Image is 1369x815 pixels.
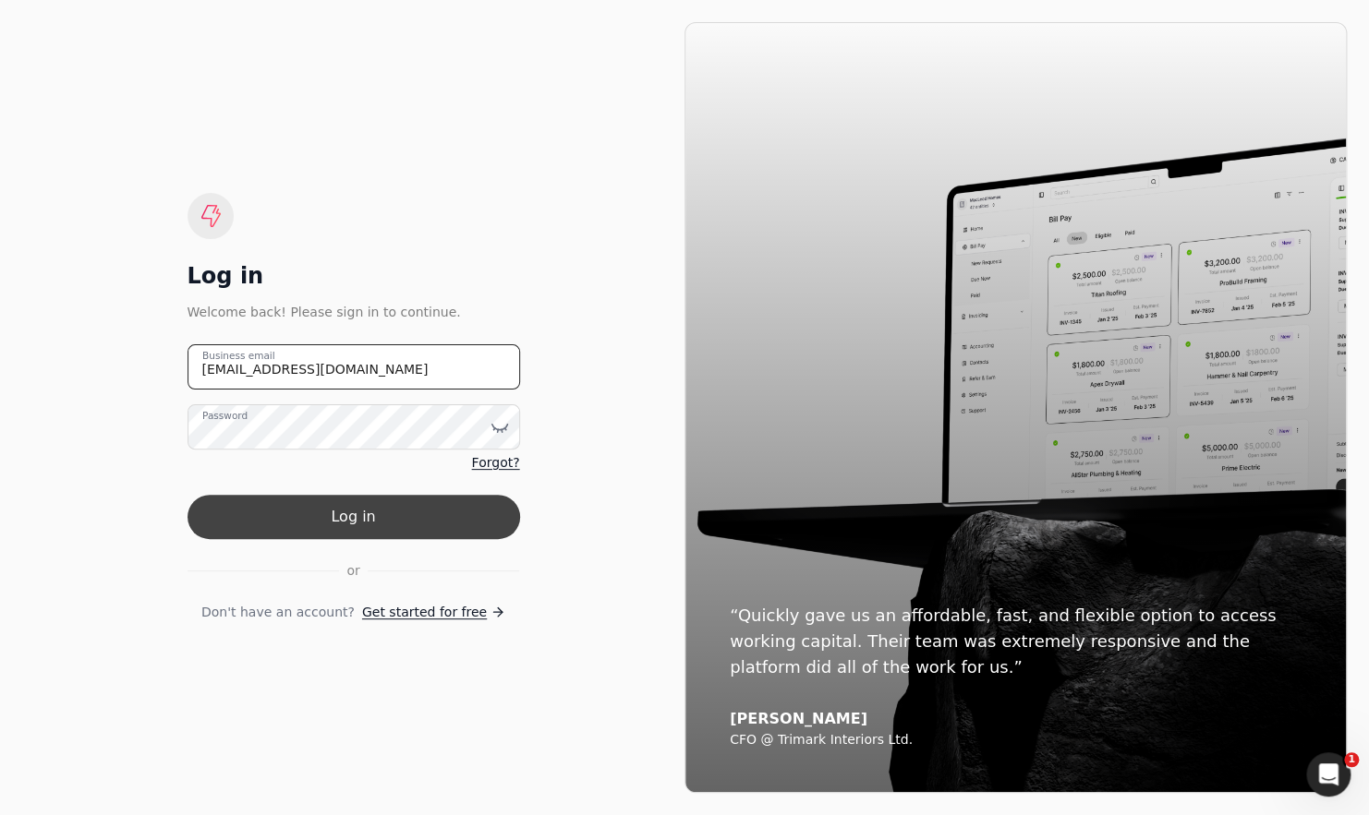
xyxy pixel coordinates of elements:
[362,603,505,622] a: Get started for free
[188,495,520,539] button: Log in
[188,261,520,291] div: Log in
[188,302,520,322] div: Welcome back! Please sign in to continue.
[730,603,1302,680] div: “Quickly gave us an affordable, fast, and flexible option to access working capital. Their team w...
[202,349,275,364] label: Business email
[471,453,519,473] a: Forgot?
[1344,752,1359,767] span: 1
[202,409,248,424] label: Password
[730,710,1302,728] div: [PERSON_NAME]
[1306,752,1351,797] iframe: Intercom live chat
[346,561,359,581] span: or
[730,732,1302,749] div: CFO @ Trimark Interiors Ltd.
[201,603,355,622] span: Don't have an account?
[362,603,487,622] span: Get started for free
